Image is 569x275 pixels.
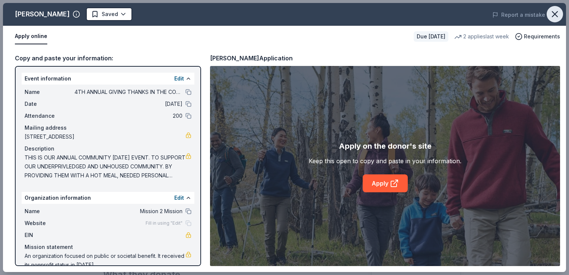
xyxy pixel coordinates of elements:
span: [DATE] [74,99,182,108]
a: Apply [363,174,408,192]
span: 4TH ANNUAL GIVING THANKS IN THE COMMUNITY OUTREACH [74,88,182,97]
div: Organization information [22,192,194,204]
span: Date [25,99,74,108]
span: Fill in using "Edit" [146,220,182,226]
div: Apply on the donor's site [339,140,432,152]
span: An organization focused on public or societal benefit. It received its nonprofit status in [DATE]. [25,252,185,269]
span: Mission 2 Mission [74,207,182,216]
div: 2 applies last week [454,32,509,41]
button: Saved [86,7,132,21]
div: Event information [22,73,194,85]
div: Mission statement [25,243,191,252]
div: Due [DATE] [414,31,448,42]
span: [STREET_ADDRESS] [25,132,185,141]
span: Website [25,219,74,228]
span: Name [25,207,74,216]
span: Saved [102,10,118,19]
button: Edit [174,74,184,83]
span: 200 [74,111,182,120]
div: Copy and paste your information: [15,53,201,63]
button: Edit [174,193,184,202]
div: [PERSON_NAME] Application [210,53,293,63]
span: EIN [25,231,74,240]
span: Name [25,88,74,97]
div: Mailing address [25,123,191,132]
span: Attendance [25,111,74,120]
button: Requirements [515,32,560,41]
div: Description [25,144,191,153]
div: [PERSON_NAME] [15,8,70,20]
button: Report a mistake [492,10,545,19]
span: THIS IS OUR ANNUAL COMMUNITY [DATE] EVENT. TO SUPPORT OUR UNDERPRIVLEDGED AND UNHOUSED COMMUNITY.... [25,153,185,180]
span: Requirements [524,32,560,41]
button: Apply online [15,29,47,44]
div: Keep this open to copy and paste in your information. [309,157,461,165]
